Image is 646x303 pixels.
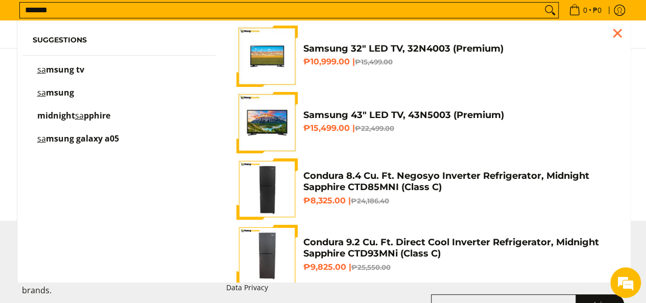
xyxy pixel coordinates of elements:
img: Condura 9.2 Cu. Ft. Direct Cool Inverter Refrigerator, Midnight Sapphire CTD93MNi (Class C) [236,225,298,286]
span: 0 [582,7,589,14]
h6: ₱9,825.00 | [303,262,614,272]
a: samsung [33,89,206,107]
a: samsung galaxy a05 [33,135,206,153]
a: Condura 9.2 Cu. Ft. Direct Cool Inverter Refrigerator, Midnight Sapphire CTD93MNi (Class C) Condu... [236,225,614,286]
mark: sa [75,110,84,121]
span: msung [46,87,74,98]
span: midnight [37,110,75,121]
h6: ₱10,999.00 | [303,57,614,67]
button: Search [542,3,558,18]
a: midnight sapphire [33,112,206,130]
h4: Condura 8.4 Cu. Ft. Negosyo Inverter Refrigerator, Midnight Sapphire CTD85MNI (Class C) [303,170,614,193]
div: Close pop up [610,26,625,41]
del: ₱15,499.00 [354,58,392,66]
span: We're online! [59,88,141,191]
span: msung galaxy a05 [46,133,119,144]
div: Minimize live chat window [168,5,192,30]
span: ₱0 [591,7,603,14]
p: samsung [37,89,74,107]
h6: Suggestions [33,36,206,45]
a: samsung-43-inch-led-tv-full-view- mang-kosme Samsung 43" LED TV, 43N5003 (Premium) ₱15,499.00 |₱2... [236,92,614,153]
a: Condura 8.4 Cu. Ft. Negosyo Inverter Refrigerator, Midnight Sapphire CTD85MNI (Class C) Condura 8... [236,158,614,220]
h6: ₱15,499.00 | [303,123,614,133]
div: Chat with us now [53,57,172,71]
p: samsung tv [37,66,84,84]
a: Data Privacy [226,278,420,298]
h4: Samsung 43" LED TV, 43N5003 (Premium) [303,109,614,121]
a: samsung tv [33,66,206,84]
h6: ₱8,325.00 | [303,196,614,206]
p: samsung galaxy a05 [37,135,119,153]
mark: sa [37,133,46,144]
del: ₱24,186.40 [350,197,389,205]
del: ₱25,550.00 [351,263,390,271]
span: • [566,5,605,16]
p: midnight sapphire [37,112,110,130]
span: msung tv [46,64,84,75]
mark: sa [37,64,46,75]
img: samsung-32-inch-led-tv-full-view-mang-kosme [236,26,298,87]
h4: Condura 9.2 Cu. Ft. Direct Cool Inverter Refrigerator, Midnight Sapphire CTD93MNi (Class C) [303,237,614,260]
mark: sa [37,87,46,98]
img: samsung-43-inch-led-tv-full-view- mang-kosme [236,92,298,153]
span: pphire [84,110,110,121]
a: samsung-32-inch-led-tv-full-view-mang-kosme Samsung 32" LED TV, 32N4003 (Premium) ₱10,999.00 |₱15... [236,26,614,87]
h4: Samsung 32" LED TV, 32N4003 (Premium) [303,43,614,55]
del: ₱22,499.00 [354,124,394,132]
img: Condura 8.4 Cu. Ft. Negosyo Inverter Refrigerator, Midnight Sapphire CTD85MNI (Class C) [236,158,298,220]
textarea: Type your message and hit 'Enter' [5,198,195,234]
